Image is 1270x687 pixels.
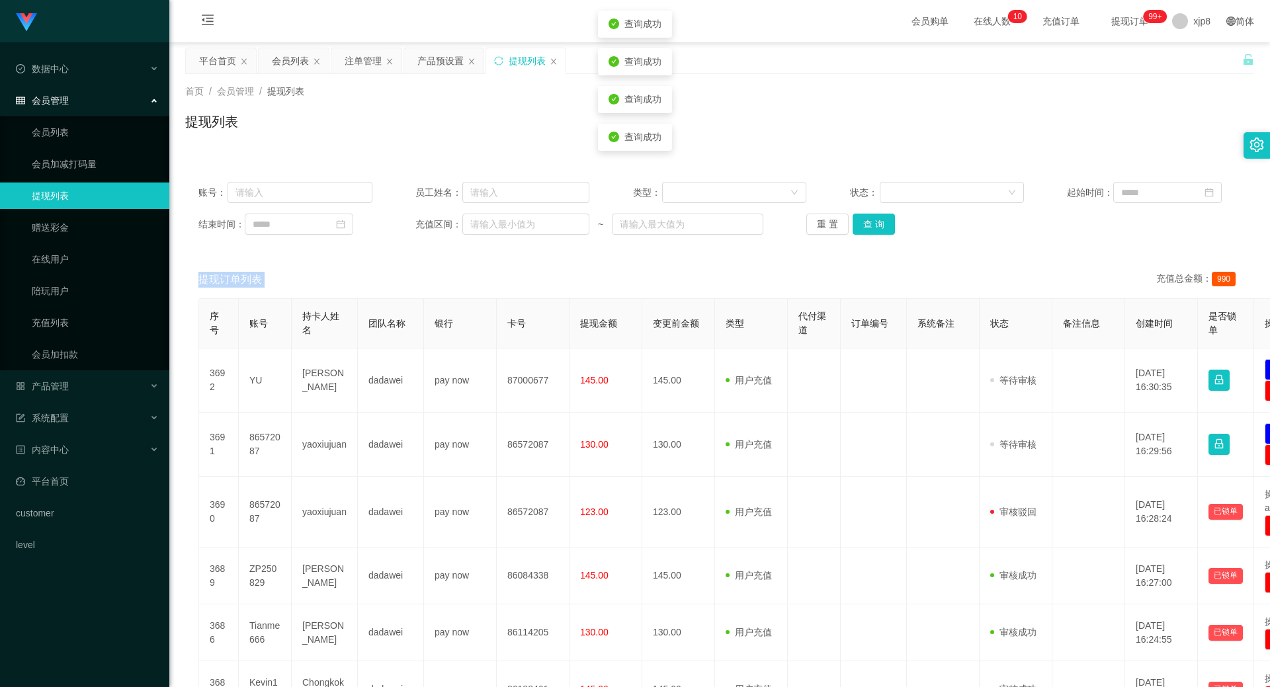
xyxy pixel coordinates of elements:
i: 图标: calendar [1205,188,1214,197]
span: 类型： [633,186,663,200]
span: 审核成功 [990,570,1037,581]
a: 在线用户 [32,246,159,272]
td: yaoxiujuan [292,413,358,477]
i: 图标: global [1226,17,1236,26]
span: 145.00 [580,375,609,385]
span: 会员管理 [16,95,69,106]
a: 陪玩用户 [32,278,159,304]
span: 990 [1212,272,1236,286]
span: 变更前金额 [653,318,699,329]
span: 会员管理 [217,86,254,97]
button: 已锁单 [1208,568,1243,584]
a: 会员加减打码量 [32,151,159,177]
td: [DATE] 16:30:35 [1125,348,1198,413]
span: 类型 [726,318,744,329]
td: dadawei [358,477,424,547]
td: pay now [424,547,497,604]
button: 图标: lock [1208,434,1230,455]
td: [PERSON_NAME] [292,604,358,661]
i: icon: check-circle [609,19,619,29]
span: 审核成功 [990,627,1037,637]
span: 等待审核 [990,439,1037,450]
td: 3689 [199,547,239,604]
span: 充值订单 [1036,17,1086,26]
a: customer [16,500,159,526]
td: [DATE] 16:24:55 [1125,604,1198,661]
span: 130.00 [580,627,609,637]
td: pay now [424,348,497,413]
span: / [259,86,262,97]
span: 起始时间： [1067,186,1113,200]
span: 用户充值 [726,570,772,581]
td: dadawei [358,547,424,604]
td: Tianme666 [239,604,292,661]
td: 145.00 [642,547,715,604]
span: / [209,86,212,97]
td: [DATE] 16:28:24 [1125,477,1198,547]
span: 产品管理 [16,381,69,391]
span: 银行 [435,318,453,329]
td: 86114205 [497,604,570,661]
td: dadawei [358,348,424,413]
span: 系统配置 [16,413,69,423]
div: 产品预设置 [417,48,464,73]
i: 图标: appstore-o [16,382,25,391]
span: 数据中心 [16,63,69,74]
i: 图标: form [16,413,25,423]
i: 图标: close [468,58,476,65]
i: 图标: table [16,96,25,105]
span: 代付渠道 [798,311,826,335]
span: 状态： [850,186,880,200]
td: 87000677 [497,348,570,413]
a: 会员列表 [32,119,159,145]
div: 平台首页 [199,48,236,73]
i: 图标: down [1008,188,1016,198]
h1: 提现列表 [185,112,238,132]
td: 130.00 [642,604,715,661]
span: 订单编号 [851,318,888,329]
div: 提现列表 [509,48,546,73]
input: 请输入 [462,182,589,203]
span: 提现订单列表 [198,272,262,288]
span: 等待审核 [990,375,1037,385]
button: 图标: lock [1208,370,1230,391]
td: [DATE] 16:29:56 [1125,413,1198,477]
i: 图标: calendar [336,220,345,229]
td: 86572087 [497,477,570,547]
span: ~ [589,218,612,231]
a: 图标: dashboard平台首页 [16,468,159,495]
span: 用户充值 [726,375,772,385]
i: 图标: check-circle-o [16,64,25,73]
span: 持卡人姓名 [302,311,339,335]
i: 图标: setting [1249,138,1264,152]
td: dadawei [358,413,424,477]
input: 请输入 [228,182,372,203]
i: 图标: menu-fold [185,1,230,43]
i: icon: check-circle [609,132,619,142]
span: 内容中心 [16,444,69,455]
span: 查询成功 [624,132,661,142]
i: 图标: unlock [1242,54,1254,65]
input: 请输入最大值为 [612,214,763,235]
i: icon: check-circle [609,56,619,67]
span: 序号 [210,311,219,335]
button: 重 置 [806,214,849,235]
p: 1 [1013,10,1018,23]
span: 提现订单 [1105,17,1155,26]
td: 130.00 [642,413,715,477]
span: 员工姓名： [415,186,462,200]
td: ZP250829 [239,547,292,604]
span: 提现金额 [580,318,617,329]
i: 图标: profile [16,445,25,454]
input: 请输入最小值为 [462,214,589,235]
td: 86572087 [497,413,570,477]
i: icon: check-circle [609,94,619,104]
td: 3692 [199,348,239,413]
div: 注单管理 [345,48,382,73]
span: 用户充值 [726,506,772,517]
span: 充值区间： [415,218,462,231]
span: 用户充值 [726,627,772,637]
i: 图标: close [240,58,248,65]
a: 充值列表 [32,309,159,336]
td: [DATE] 16:27:00 [1125,547,1198,604]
